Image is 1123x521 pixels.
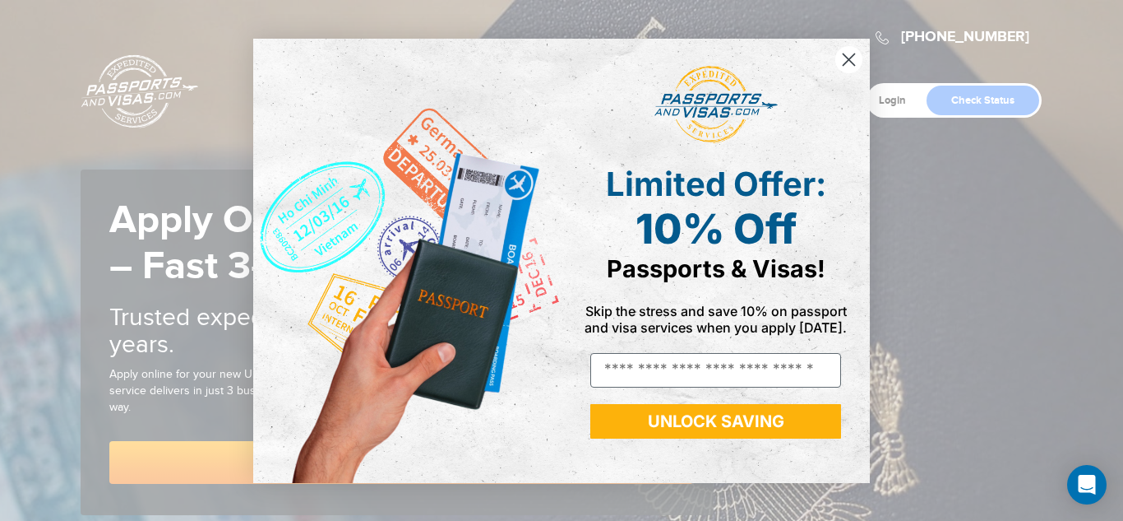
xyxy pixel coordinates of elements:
[253,39,561,483] img: de9cda0d-0715-46ca-9a25-073762a91ba7.png
[834,45,863,74] button: Close dialog
[585,303,847,336] span: Skip the stress and save 10% on passport and visa services when you apply [DATE].
[635,204,797,254] span: 10% Off
[1067,465,1107,505] div: Open Intercom Messenger
[606,164,826,204] span: Limited Offer:
[607,254,825,283] span: Passports & Visas!
[654,66,778,143] img: passports and visas
[590,404,841,439] button: UNLOCK SAVING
